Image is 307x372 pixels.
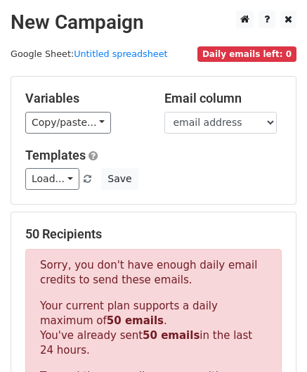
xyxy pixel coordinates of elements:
a: Daily emails left: 0 [197,49,296,59]
span: Daily emails left: 0 [197,46,296,62]
strong: 50 emails [143,329,200,342]
h2: New Campaign [11,11,296,34]
a: Templates [25,148,86,162]
strong: 50 emails [107,314,164,327]
button: Save [101,168,138,190]
p: Your current plan supports a daily maximum of . You've already sent in the last 24 hours. [40,299,267,358]
h5: Variables [25,91,143,106]
h5: 50 Recipients [25,226,282,242]
a: Load... [25,168,79,190]
h5: Email column [164,91,282,106]
a: Untitled spreadsheet [74,49,167,59]
small: Google Sheet: [11,49,168,59]
p: Sorry, you don't have enough daily email credits to send these emails. [40,258,267,288]
a: Copy/paste... [25,112,111,134]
